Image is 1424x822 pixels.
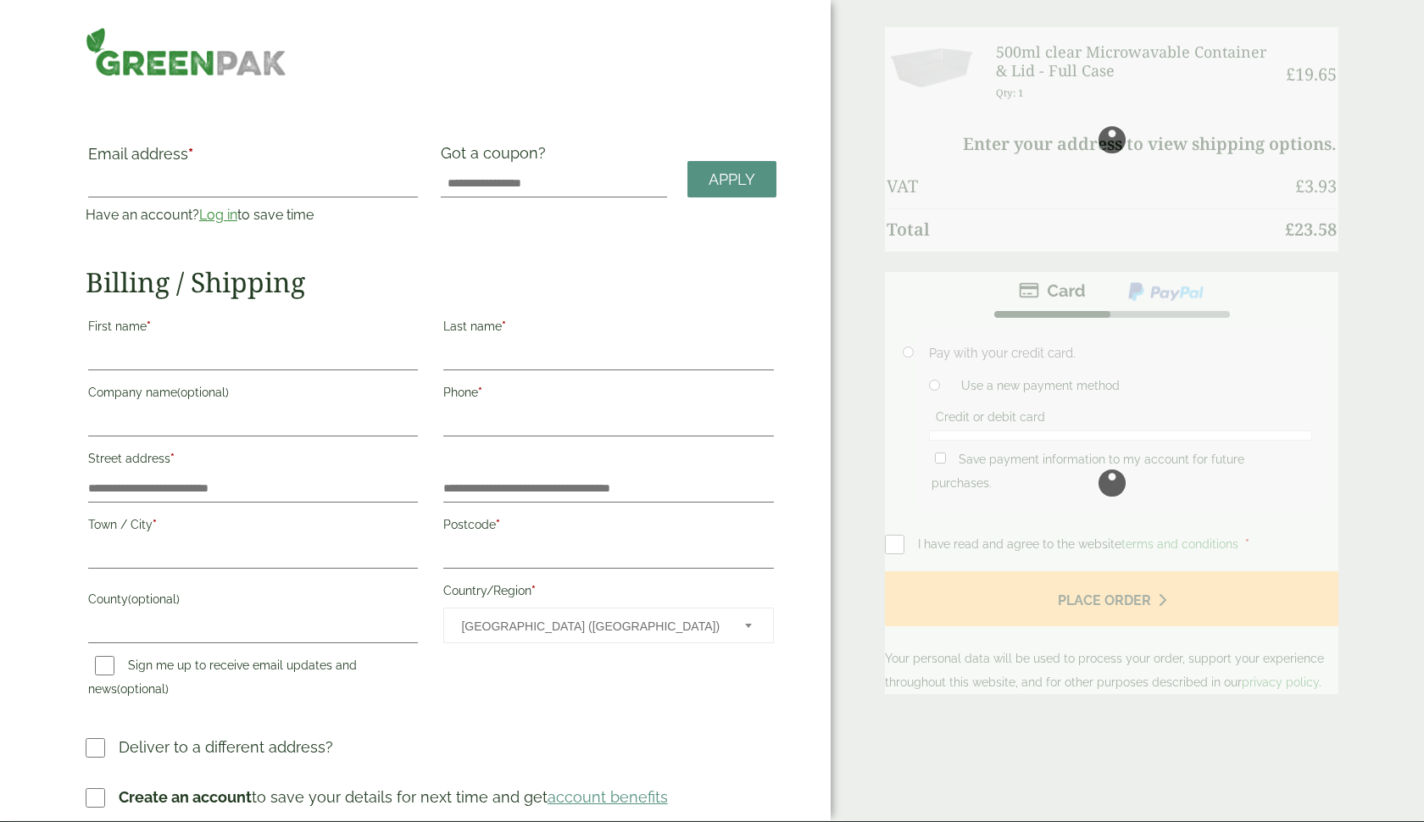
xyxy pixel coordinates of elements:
abbr: required [170,452,175,465]
a: account benefits [548,788,668,806]
p: Deliver to a different address? [119,736,333,758]
span: Country/Region [443,608,774,643]
label: Last name [443,314,774,343]
abbr: required [478,386,482,399]
span: (optional) [177,386,229,399]
p: Have an account? to save time [86,205,421,225]
a: Log in [199,207,237,223]
abbr: required [188,145,193,163]
p: to save your details for next time and get [119,786,668,808]
label: Company name [88,380,419,409]
label: County [88,587,419,616]
span: (optional) [128,592,180,606]
span: (optional) [117,682,169,696]
span: United Kingdom (UK) [461,608,722,644]
label: Postcode [443,513,774,542]
label: Country/Region [443,579,774,608]
label: Town / City [88,513,419,542]
strong: Create an account [119,788,252,806]
h2: Billing / Shipping [86,266,776,298]
abbr: required [147,319,151,333]
span: Apply [709,170,755,189]
label: Got a coupon? [441,144,553,170]
input: Sign me up to receive email updates and news(optional) [95,656,114,675]
abbr: required [502,319,506,333]
label: Phone [443,380,774,409]
a: Apply [687,161,776,197]
abbr: required [153,518,157,531]
label: Sign me up to receive email updates and news [88,658,357,701]
label: Email address [88,147,419,170]
abbr: required [496,518,500,531]
img: GreenPak Supplies [86,27,286,76]
label: First name [88,314,419,343]
label: Street address [88,447,419,475]
abbr: required [531,584,536,597]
